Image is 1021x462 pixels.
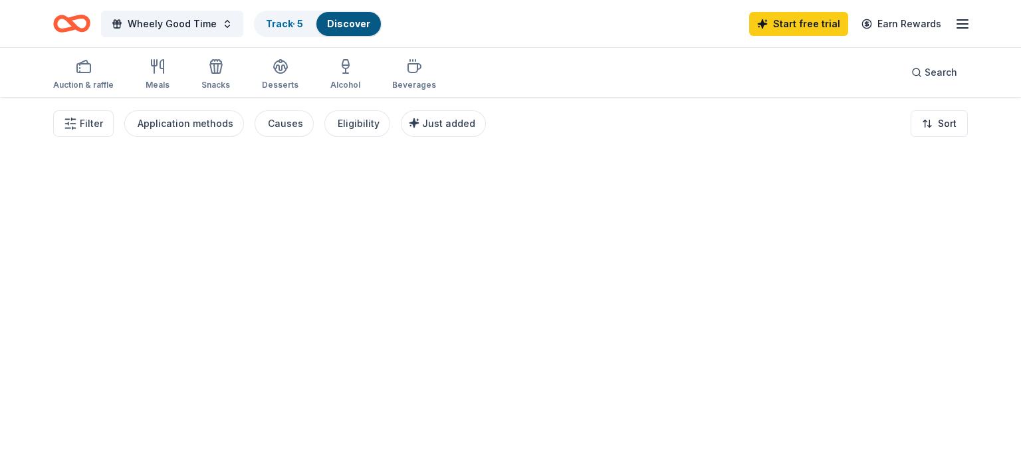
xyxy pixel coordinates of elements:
div: Auction & raffle [53,80,114,90]
button: Wheely Good Time [101,11,243,37]
a: Home [53,8,90,39]
span: Wheely Good Time [128,16,217,32]
span: Filter [80,116,103,132]
button: Search [901,59,968,86]
div: Eligibility [338,116,380,132]
a: Discover [327,18,370,29]
button: Causes [255,110,314,137]
button: Filter [53,110,114,137]
button: Beverages [392,53,436,97]
button: Alcohol [330,53,360,97]
div: Causes [268,116,303,132]
span: Search [925,64,957,80]
button: Snacks [201,53,230,97]
div: Snacks [201,80,230,90]
div: Meals [146,80,170,90]
a: Start free trial [749,12,848,36]
button: Eligibility [324,110,390,137]
button: Application methods [124,110,244,137]
button: Sort [911,110,968,137]
span: Just added [422,118,475,129]
button: Desserts [262,53,298,97]
button: Just added [401,110,486,137]
button: Auction & raffle [53,53,114,97]
div: Beverages [392,80,436,90]
button: Track· 5Discover [254,11,382,37]
div: Alcohol [330,80,360,90]
span: Sort [938,116,957,132]
div: Application methods [138,116,233,132]
button: Meals [146,53,170,97]
div: Desserts [262,80,298,90]
a: Track· 5 [266,18,303,29]
a: Earn Rewards [853,12,949,36]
